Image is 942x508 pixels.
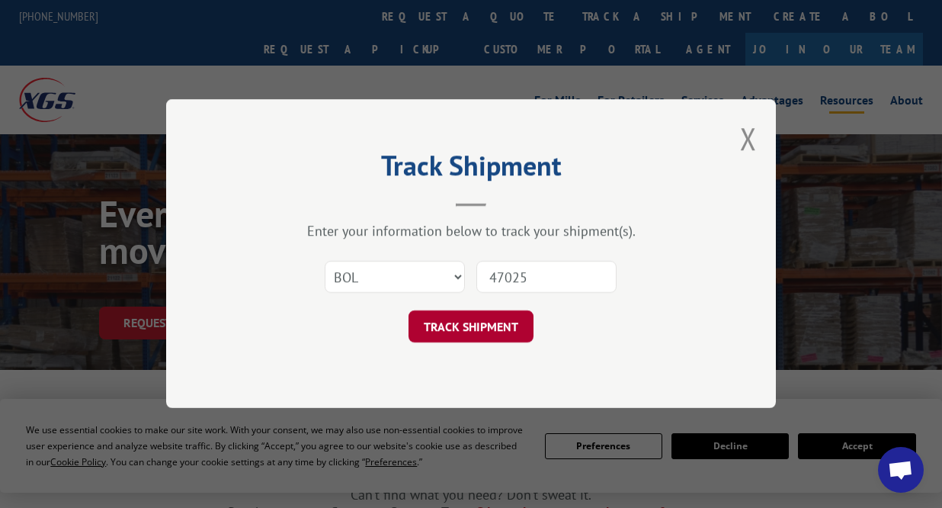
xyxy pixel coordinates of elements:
[242,223,700,240] div: Enter your information below to track your shipment(s).
[740,118,757,159] button: Close modal
[409,311,533,343] button: TRACK SHIPMENT
[878,447,924,493] div: Open chat
[242,155,700,184] h2: Track Shipment
[476,262,617,294] input: Number(s)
